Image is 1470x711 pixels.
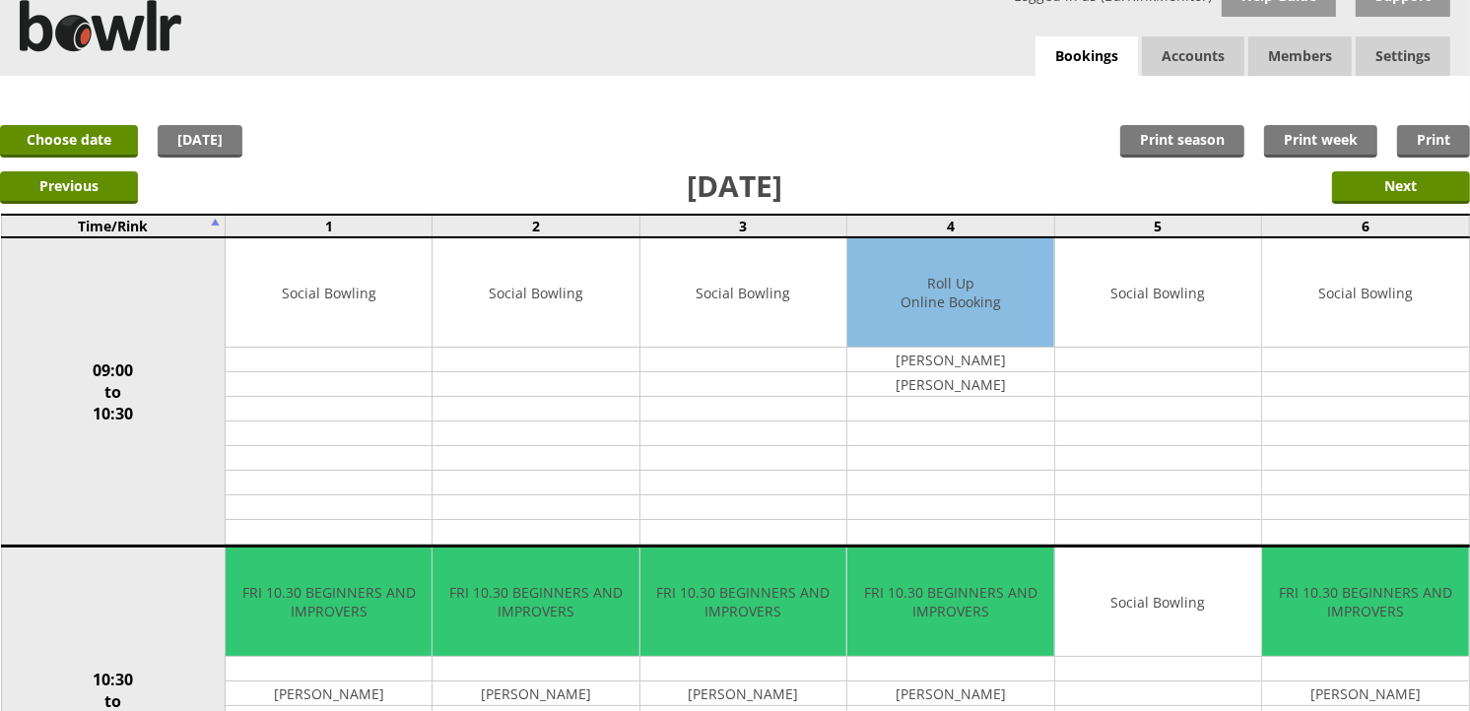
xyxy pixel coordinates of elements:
[1055,548,1261,657] td: Social Bowling
[847,238,1053,348] td: Roll Up Online Booking
[640,681,846,706] td: [PERSON_NAME]
[1248,36,1352,76] span: Members
[1264,125,1377,158] a: Print week
[226,238,432,348] td: Social Bowling
[1,215,226,237] td: Time/Rink
[226,215,433,237] td: 1
[640,238,846,348] td: Social Bowling
[1262,681,1468,706] td: [PERSON_NAME]
[433,238,638,348] td: Social Bowling
[847,372,1053,397] td: [PERSON_NAME]
[158,125,242,158] a: [DATE]
[433,215,639,237] td: 2
[433,548,638,657] td: FRI 10.30 BEGINNERS AND IMPROVERS
[640,548,846,657] td: FRI 10.30 BEGINNERS AND IMPROVERS
[226,548,432,657] td: FRI 10.30 BEGINNERS AND IMPROVERS
[1142,36,1244,76] span: Accounts
[1356,36,1450,76] span: Settings
[1,237,226,547] td: 09:00 to 10:30
[847,215,1054,237] td: 4
[1262,238,1468,348] td: Social Bowling
[1397,125,1470,158] a: Print
[847,681,1053,706] td: [PERSON_NAME]
[847,348,1053,372] td: [PERSON_NAME]
[1036,36,1138,77] a: Bookings
[226,681,432,706] td: [PERSON_NAME]
[847,548,1053,657] td: FRI 10.30 BEGINNERS AND IMPROVERS
[1262,215,1469,237] td: 6
[433,681,638,706] td: [PERSON_NAME]
[1332,171,1470,204] input: Next
[639,215,846,237] td: 3
[1054,215,1261,237] td: 5
[1120,125,1244,158] a: Print season
[1055,238,1261,348] td: Social Bowling
[1262,548,1468,657] td: FRI 10.30 BEGINNERS AND IMPROVERS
